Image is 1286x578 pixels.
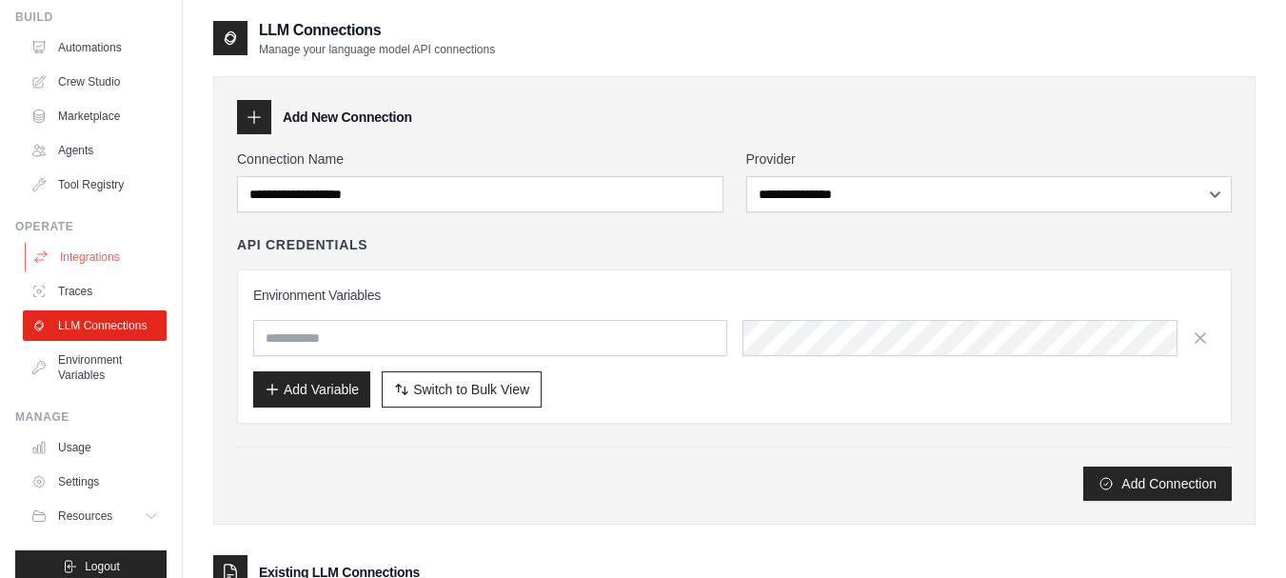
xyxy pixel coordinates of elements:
[283,108,412,127] h3: Add New Connection
[23,67,167,97] a: Crew Studio
[23,310,167,341] a: LLM Connections
[15,10,167,25] div: Build
[253,371,370,408] button: Add Variable
[23,501,167,531] button: Resources
[413,380,529,399] span: Switch to Bulk View
[382,371,542,408] button: Switch to Bulk View
[253,286,1216,305] h3: Environment Variables
[23,135,167,166] a: Agents
[23,101,167,131] a: Marketplace
[746,149,1233,169] label: Provider
[23,345,167,390] a: Environment Variables
[237,149,723,169] label: Connection Name
[85,559,120,574] span: Logout
[237,235,367,254] h4: API Credentials
[259,42,495,57] p: Manage your language model API connections
[23,276,167,307] a: Traces
[15,219,167,234] div: Operate
[23,32,167,63] a: Automations
[15,409,167,425] div: Manage
[259,19,495,42] h2: LLM Connections
[23,432,167,463] a: Usage
[1083,467,1232,501] button: Add Connection
[23,467,167,497] a: Settings
[23,169,167,200] a: Tool Registry
[58,508,112,524] span: Resources
[25,242,168,272] a: Integrations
